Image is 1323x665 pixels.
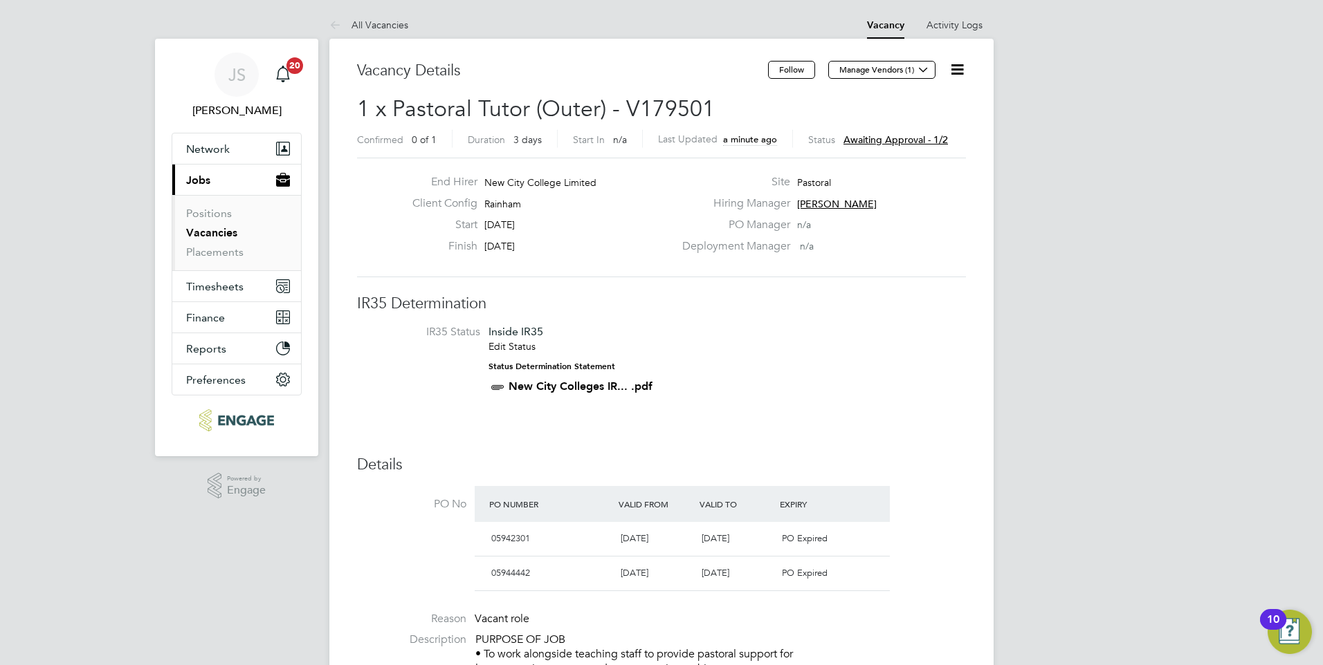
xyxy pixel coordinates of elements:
[329,19,408,31] a: All Vacancies
[269,53,297,97] a: 20
[186,226,237,239] a: Vacancies
[186,245,244,259] a: Placements
[486,491,615,516] div: PO Number
[797,198,877,210] span: [PERSON_NAME]
[782,532,828,544] span: PO Expired
[615,491,696,516] div: Valid From
[484,176,596,189] span: New City College Limited
[357,294,966,314] h3: IR35 Determination
[828,61,936,79] button: Manage Vendors (1)
[782,567,828,579] span: PO Expired
[509,380,653,393] a: New City Colleges IR... .pdf
[797,176,831,189] span: Pastoral
[172,102,302,119] span: Janet Smith
[401,196,477,211] label: Client Config
[489,340,536,353] a: Edit Status
[696,491,777,516] div: Valid To
[172,165,301,195] button: Jobs
[199,409,273,431] img: ncclondon-logo-retina.png
[186,373,246,386] span: Preferences
[286,57,303,74] span: 20
[674,175,790,189] label: Site
[702,532,729,544] span: [DATE]
[172,133,301,164] button: Network
[172,364,301,395] button: Preferences
[227,485,266,496] span: Engage
[172,271,301,301] button: Timesheets
[513,133,542,146] span: 3 days
[357,497,466,512] label: PO No
[674,196,790,211] label: Hiring Manager
[357,133,403,146] label: Confirmed
[1267,619,1279,637] div: 10
[475,612,529,626] span: Vacant role
[172,409,302,431] a: Go to home page
[674,239,790,254] label: Deployment Manager
[491,532,530,544] span: 05942301
[621,567,648,579] span: [DATE]
[484,240,515,252] span: [DATE]
[797,218,811,231] span: n/a
[808,133,835,146] label: Status
[401,218,477,232] label: Start
[227,473,266,485] span: Powered by
[867,19,904,31] a: Vacancy
[927,19,983,31] a: Activity Logs
[768,61,815,79] button: Follow
[186,342,226,355] span: Reports
[484,218,515,231] span: [DATE]
[172,333,301,364] button: Reports
[357,633,466,647] label: Description
[776,491,857,516] div: Expiry
[484,198,521,210] span: Rainham
[489,362,615,371] strong: Status Determination Statement
[357,61,768,81] h3: Vacancy Details
[172,53,302,119] a: JS[PERSON_NAME]
[658,133,718,145] label: Last Updated
[843,133,948,146] span: Awaiting approval - 1/2
[702,567,729,579] span: [DATE]
[621,532,648,544] span: [DATE]
[489,325,543,338] span: Inside IR35
[186,142,230,156] span: Network
[186,174,210,187] span: Jobs
[186,311,225,324] span: Finance
[674,218,790,232] label: PO Manager
[228,66,246,84] span: JS
[491,567,530,579] span: 05944442
[1268,610,1312,654] button: Open Resource Center, 10 new notifications
[172,302,301,332] button: Finance
[800,240,814,252] span: n/a
[357,95,715,122] span: 1 x Pastoral Tutor (Outer) - V179501
[208,473,266,499] a: Powered byEngage
[155,39,318,456] nav: Main navigation
[613,133,627,146] span: n/a
[357,612,466,626] label: Reason
[573,133,605,146] label: Start In
[401,239,477,254] label: Finish
[371,325,480,339] label: IR35 Status
[468,133,505,146] label: Duration
[723,133,777,145] span: a minute ago
[401,175,477,189] label: End Hirer
[172,195,301,270] div: Jobs
[186,280,244,293] span: Timesheets
[186,207,232,220] a: Positions
[412,133,437,146] span: 0 of 1
[357,455,966,475] h3: Details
